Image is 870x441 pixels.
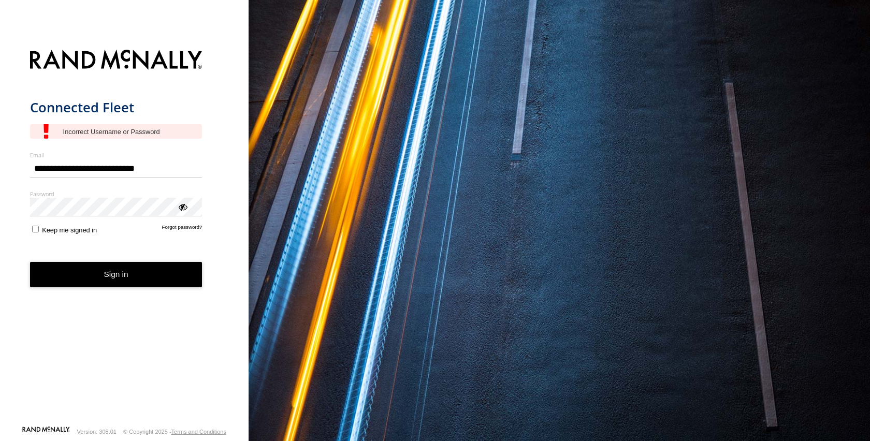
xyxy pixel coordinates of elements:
span: Keep me signed in [42,226,97,234]
a: Forgot password? [162,224,202,234]
a: Visit our Website [22,427,70,437]
label: Email [30,151,202,159]
div: ViewPassword [177,201,187,212]
form: main [30,43,219,425]
img: Rand McNally [30,48,202,74]
h1: Connected Fleet [30,99,202,116]
a: Terms and Conditions [171,429,226,435]
button: Sign in [30,262,202,287]
div: © Copyright 2025 - [123,429,226,435]
input: Keep me signed in [32,226,39,232]
div: Version: 308.01 [77,429,117,435]
label: Password [30,190,202,198]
